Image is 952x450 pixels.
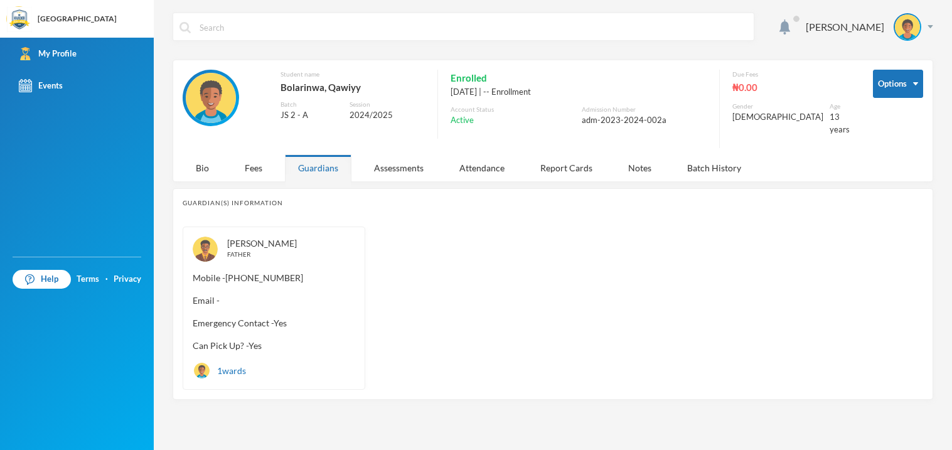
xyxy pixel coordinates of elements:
button: Options [873,70,923,98]
img: GUARDIAN [193,237,218,262]
img: search [179,22,191,33]
div: 13 years [830,111,854,136]
span: Can Pick Up? - Yes [193,339,355,352]
div: Batch [281,100,340,109]
a: Privacy [114,273,141,286]
div: Student name [281,70,425,79]
div: 1 wards [193,362,246,380]
div: adm-2023-2024-002a [582,114,707,127]
div: Account Status [451,105,575,114]
a: Terms [77,273,99,286]
img: STUDENT [186,73,236,123]
img: logo [7,7,32,32]
img: STUDENT [194,363,210,378]
div: [PERSON_NAME] [806,19,884,35]
div: · [105,273,108,286]
a: Help [13,270,71,289]
div: 2024/2025 [350,109,425,122]
div: [PERSON_NAME] [227,237,355,262]
div: Session [350,100,425,109]
div: FATHER [227,250,355,259]
div: Admission Number [582,105,707,114]
div: Bio [183,154,222,181]
div: Batch History [674,154,754,181]
span: Email - [193,294,355,307]
div: ₦0.00 [732,79,854,95]
div: Report Cards [527,154,606,181]
div: Age [830,102,854,111]
div: Guardian(s) Information [183,198,923,208]
div: [GEOGRAPHIC_DATA] [38,13,117,24]
div: Events [19,79,63,92]
div: Attendance [446,154,518,181]
span: Mobile - [PHONE_NUMBER] [193,271,355,284]
div: Notes [615,154,665,181]
div: [DEMOGRAPHIC_DATA] [732,111,823,124]
div: Bolarinwa, Qawiyy [281,79,425,95]
div: Guardians [285,154,351,181]
div: Assessments [361,154,437,181]
div: Due Fees [732,70,854,79]
div: My Profile [19,47,77,60]
div: Fees [232,154,275,181]
div: Gender [732,102,823,111]
span: Emergency Contact - Yes [193,316,355,329]
span: Enrolled [451,70,487,86]
span: Active [451,114,474,127]
div: JS 2 - A [281,109,340,122]
div: [DATE] | -- Enrollment [451,86,707,99]
img: STUDENT [895,14,920,40]
input: Search [198,13,747,41]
